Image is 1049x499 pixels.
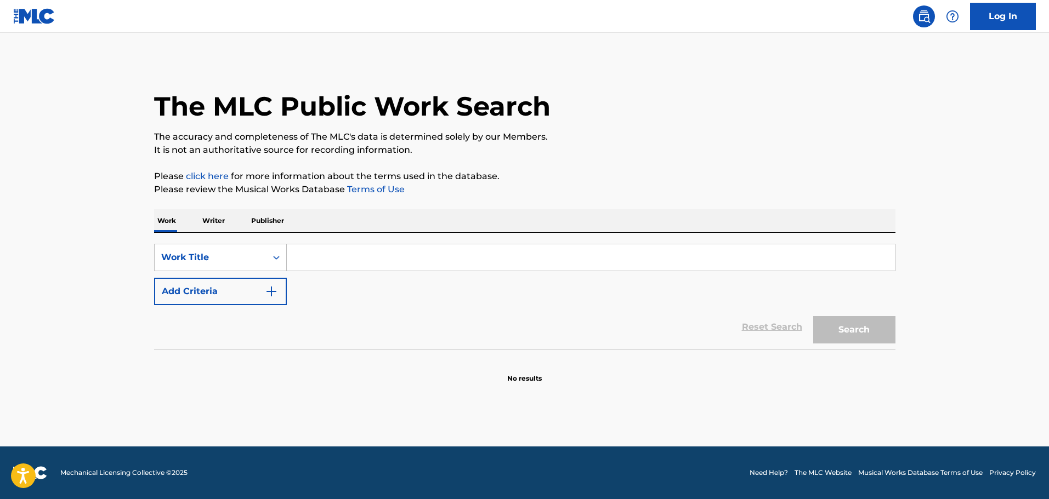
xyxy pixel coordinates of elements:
[989,468,1036,478] a: Privacy Policy
[970,3,1036,30] a: Log In
[942,5,963,27] div: Help
[994,446,1049,499] iframe: Chat Widget
[507,360,542,383] p: No results
[154,130,895,144] p: The accuracy and completeness of The MLC's data is determined solely by our Members.
[154,183,895,196] p: Please review the Musical Works Database
[161,251,260,264] div: Work Title
[795,468,852,478] a: The MLC Website
[154,278,287,305] button: Add Criteria
[199,209,228,232] p: Writer
[917,10,931,23] img: search
[13,8,55,24] img: MLC Logo
[154,209,179,232] p: Work
[154,244,895,349] form: Search Form
[154,144,895,157] p: It is not an authoritative source for recording information.
[946,10,959,23] img: help
[154,170,895,183] p: Please for more information about the terms used in the database.
[186,171,229,181] a: click here
[13,466,47,479] img: logo
[60,468,188,478] span: Mechanical Licensing Collective © 2025
[154,90,551,123] h1: The MLC Public Work Search
[750,468,788,478] a: Need Help?
[858,468,983,478] a: Musical Works Database Terms of Use
[913,5,935,27] a: Public Search
[345,184,405,194] a: Terms of Use
[265,285,278,298] img: 9d2ae6d4665cec9f34b9.svg
[248,209,287,232] p: Publisher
